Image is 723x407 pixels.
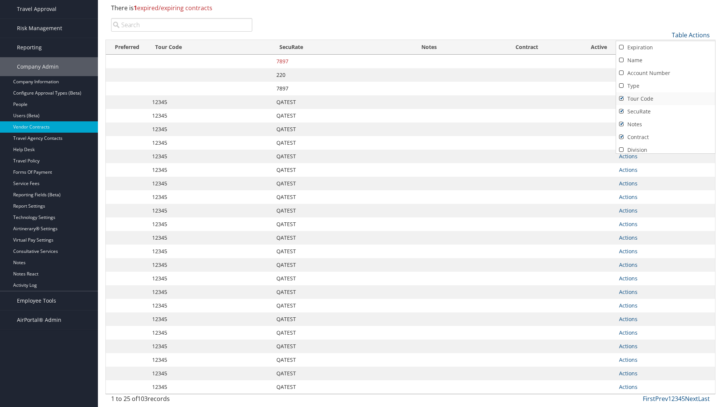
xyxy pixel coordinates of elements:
span: Reporting [17,38,42,57]
span: Company Admin [17,57,59,76]
a: Division [616,144,715,156]
span: Risk Management [17,19,62,38]
span: AirPortal® Admin [17,311,61,329]
a: Notes [616,118,715,131]
a: Type [616,80,715,92]
a: Contract [616,131,715,144]
a: Expiration [616,41,715,54]
a: SecuRate [616,105,715,118]
a: Account Number [616,67,715,80]
a: Tour Code [616,92,715,105]
span: Employee Tools [17,291,56,310]
a: Name [616,54,715,67]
